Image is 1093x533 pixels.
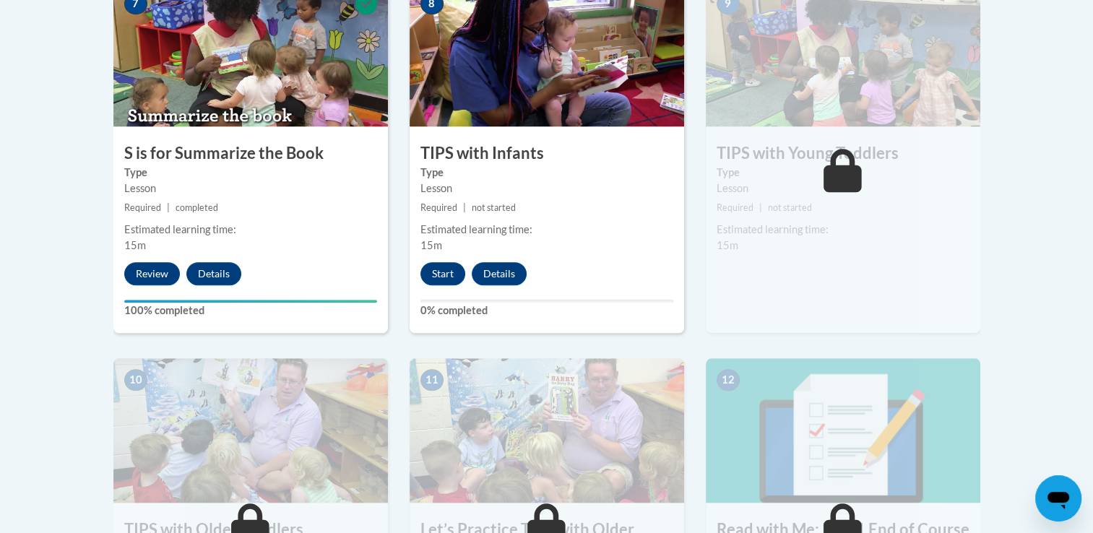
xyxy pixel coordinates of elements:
button: Review [124,262,180,285]
span: Required [717,202,753,213]
div: Lesson [717,181,969,196]
h3: TIPS with Infants [410,142,684,165]
div: Estimated learning time: [124,222,377,238]
img: Course Image [410,358,684,503]
span: 10 [124,369,147,391]
span: Required [420,202,457,213]
div: Estimated learning time: [717,222,969,238]
div: Your progress [124,300,377,303]
span: 15m [717,239,738,251]
label: Type [420,165,673,181]
span: | [463,202,466,213]
div: Lesson [124,181,377,196]
button: Start [420,262,465,285]
span: 15m [124,239,146,251]
span: not started [472,202,516,213]
button: Details [186,262,241,285]
span: Required [124,202,161,213]
button: Details [472,262,527,285]
label: Type [717,165,969,181]
img: Course Image [113,358,388,503]
span: completed [176,202,218,213]
span: 11 [420,369,444,391]
span: 12 [717,369,740,391]
span: | [167,202,170,213]
div: Estimated learning time: [420,222,673,238]
img: Course Image [706,358,980,503]
label: 0% completed [420,303,673,318]
iframe: Button to launch messaging window [1035,475,1081,521]
span: not started [768,202,812,213]
span: | [759,202,762,213]
span: 15m [420,239,442,251]
h3: TIPS with Young Toddlers [706,142,980,165]
label: Type [124,165,377,181]
h3: S is for Summarize the Book [113,142,388,165]
label: 100% completed [124,303,377,318]
div: Lesson [420,181,673,196]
